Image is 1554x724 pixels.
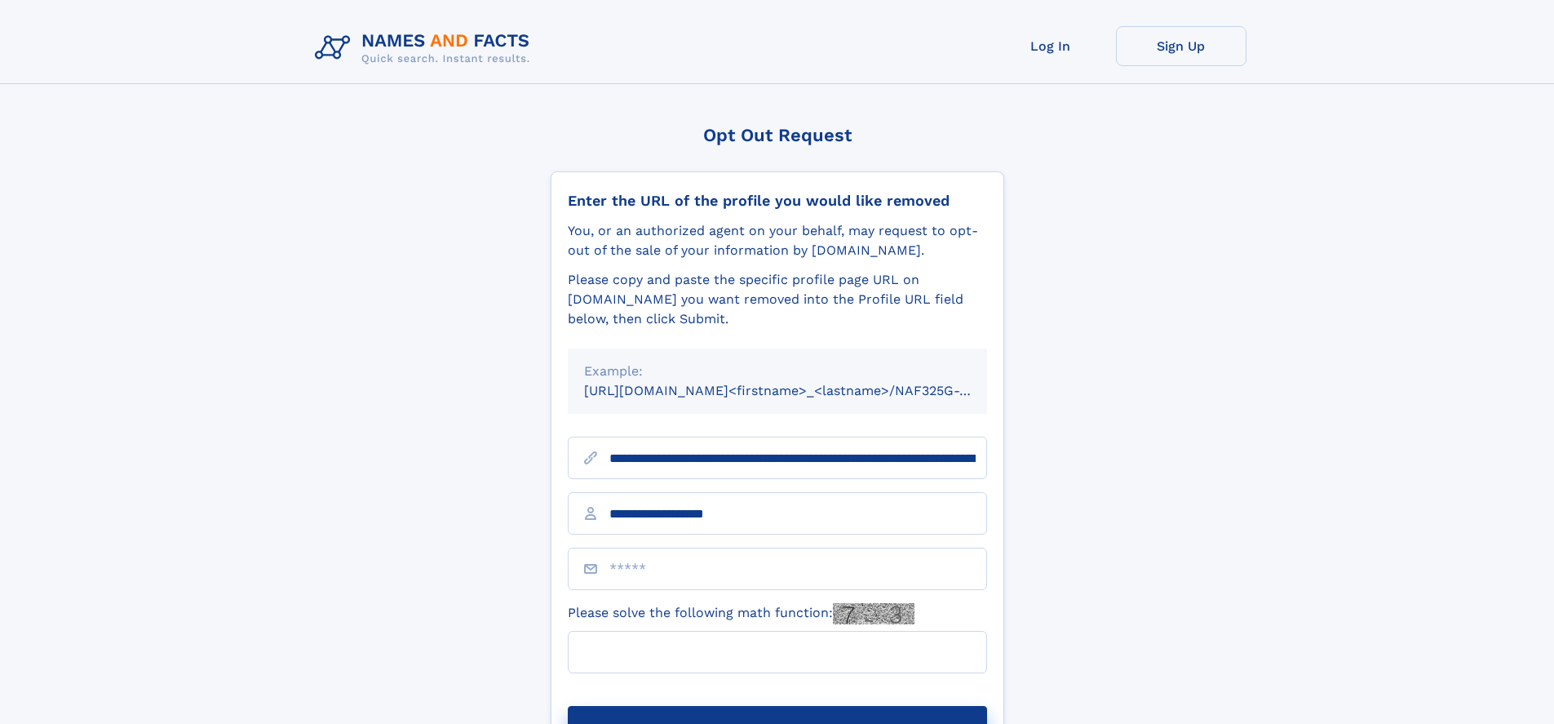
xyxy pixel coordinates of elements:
[568,270,987,329] div: Please copy and paste the specific profile page URL on [DOMAIN_NAME] you want removed into the Pr...
[568,192,987,210] div: Enter the URL of the profile you would like removed
[985,26,1116,66] a: Log In
[568,221,987,260] div: You, or an authorized agent on your behalf, may request to opt-out of the sale of your informatio...
[568,603,914,624] label: Please solve the following math function:
[584,383,1018,398] small: [URL][DOMAIN_NAME]<firstname>_<lastname>/NAF325G-xxxxxxxx
[308,26,543,70] img: Logo Names and Facts
[584,362,971,381] div: Example:
[1116,26,1246,66] a: Sign Up
[551,125,1004,145] div: Opt Out Request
